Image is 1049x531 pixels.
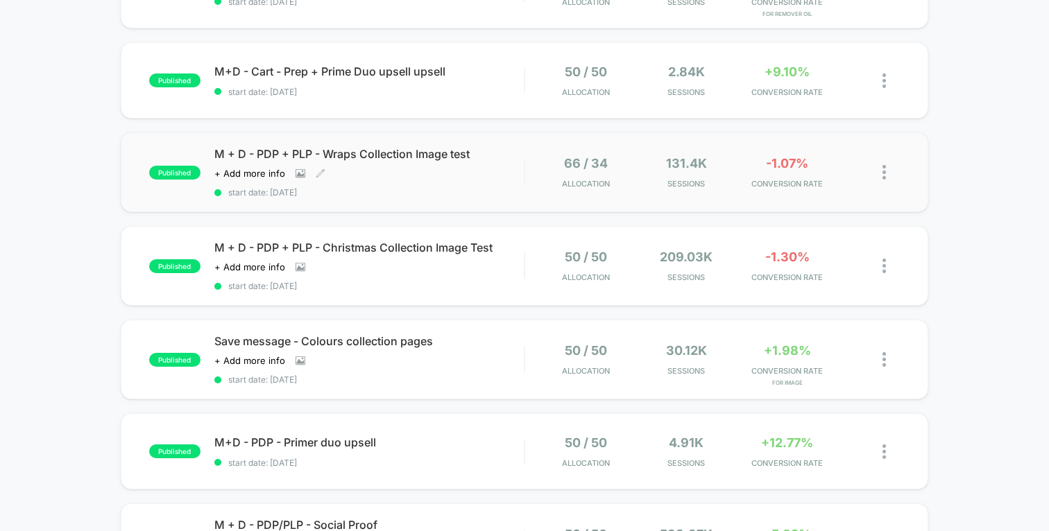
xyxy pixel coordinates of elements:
[214,147,524,161] span: M + D - PDP + PLP - Wraps Collection Image test
[214,458,524,468] span: start date: [DATE]
[149,353,201,367] span: published
[562,87,610,97] span: Allocation
[666,343,707,358] span: 30.12k
[214,64,524,78] span: M+D - Cart - Prep + Prime Duo upsell upsell
[214,355,285,366] span: + Add more info
[766,156,808,171] span: -1.07%
[565,250,607,264] span: 50 / 50
[214,374,524,385] span: start date: [DATE]
[564,156,608,171] span: 66 / 34
[565,435,607,450] span: 50 / 50
[149,73,201,87] span: published
[740,272,834,282] span: CONVERSION RATE
[669,435,703,450] span: 4.91k
[640,179,733,189] span: Sessions
[640,272,733,282] span: Sessions
[149,166,201,180] span: published
[764,343,811,358] span: +1.98%
[214,334,524,348] span: Save message - Colours collection pages
[214,435,524,449] span: M+D - PDP - Primer duo upsell
[882,165,886,180] img: close
[882,73,886,88] img: close
[565,64,607,79] span: 50 / 50
[214,281,524,291] span: start date: [DATE]
[562,272,610,282] span: Allocation
[765,250,810,264] span: -1.30%
[882,352,886,367] img: close
[660,250,713,264] span: 209.03k
[214,187,524,198] span: start date: [DATE]
[640,458,733,468] span: Sessions
[882,259,886,273] img: close
[740,179,834,189] span: CONVERSION RATE
[740,379,834,386] span: for Image
[640,87,733,97] span: Sessions
[149,259,201,273] span: published
[214,87,524,97] span: start date: [DATE]
[562,179,610,189] span: Allocation
[740,458,834,468] span: CONVERSION RATE
[214,241,524,254] span: M + D - PDP + PLP - Christmas Collection Image Test
[740,10,834,17] span: for Remover Oil
[640,366,733,376] span: Sessions
[565,343,607,358] span: 50 / 50
[740,87,834,97] span: CONVERSION RATE
[666,156,707,171] span: 131.4k
[761,435,813,450] span: +12.77%
[214,261,285,272] span: + Add more info
[562,458,610,468] span: Allocation
[740,366,834,376] span: CONVERSION RATE
[149,444,201,458] span: published
[562,366,610,376] span: Allocation
[214,168,285,179] span: + Add more info
[765,64,810,79] span: +9.10%
[668,64,705,79] span: 2.84k
[882,444,886,459] img: close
